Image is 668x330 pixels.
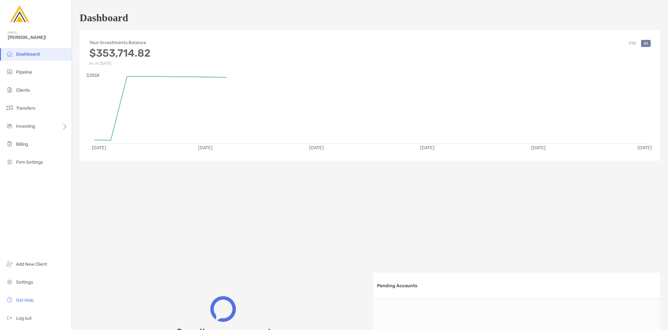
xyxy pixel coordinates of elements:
[92,145,106,151] text: [DATE]
[16,261,47,267] span: Add New Client
[8,3,31,26] img: Zoe Logo
[377,283,417,289] h3: Pending Accounts
[6,314,13,322] img: logout icon
[626,40,638,47] button: YTD
[16,87,30,93] span: Clients
[80,12,128,24] h1: Dashboard
[309,145,324,151] text: [DATE]
[531,145,546,151] text: [DATE]
[16,51,40,57] span: Dashboard
[210,296,236,322] img: Zoe Financial
[16,105,35,111] span: Transfers
[86,73,100,78] text: $355K
[16,124,35,129] span: Investing
[16,142,28,147] span: Billing
[6,50,13,58] img: dashboard icon
[16,280,33,285] span: Settings
[89,47,151,59] h3: $353,714.82
[6,260,13,268] img: add_new_client icon
[6,158,13,166] img: firm-settings icon
[6,122,13,130] img: investing icon
[8,35,68,40] span: [PERSON_NAME]!
[6,68,13,76] img: pipeline icon
[6,140,13,148] img: billing icon
[6,104,13,112] img: transfers icon
[637,145,652,151] text: [DATE]
[6,278,13,286] img: settings icon
[16,69,32,75] span: Pipeline
[16,298,34,303] span: Get Help
[89,40,151,45] h4: Your Investments Balance
[6,296,13,304] img: get-help icon
[198,145,213,151] text: [DATE]
[16,160,43,165] span: Firm Settings
[16,316,31,321] span: Log out
[6,86,13,94] img: clients icon
[420,145,435,151] text: [DATE]
[89,61,151,66] p: As of [DATE]
[641,40,651,47] button: All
